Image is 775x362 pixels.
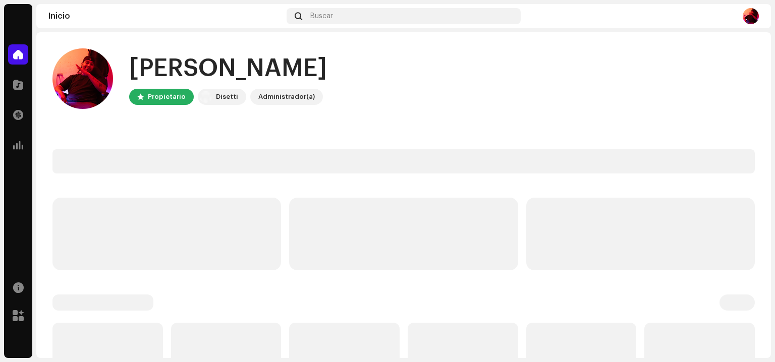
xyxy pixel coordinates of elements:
[48,12,283,20] div: Inicio
[258,91,315,103] div: Administrador(a)
[743,8,759,24] img: 6c183ee9-b41e-4dc9-9798-37b6290c0fb0
[148,91,186,103] div: Propietario
[200,91,212,103] img: 02a7c2d3-3c89-4098-b12f-2ff2945c95ee
[216,91,238,103] div: Disetti
[310,12,333,20] span: Buscar
[129,52,327,85] div: [PERSON_NAME]
[52,48,113,109] img: 6c183ee9-b41e-4dc9-9798-37b6290c0fb0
